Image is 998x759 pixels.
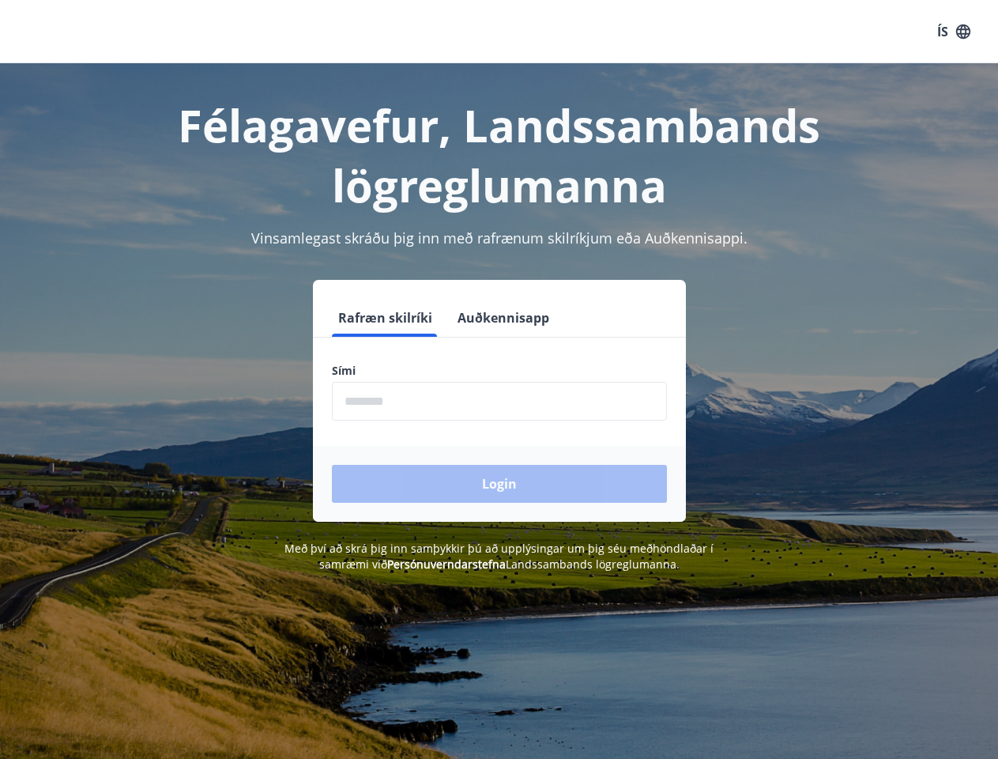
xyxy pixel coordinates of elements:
label: Sími [332,363,667,379]
a: Persónuverndarstefna [387,557,506,572]
span: Með því að skrá þig inn samþykkir þú að upplýsingar um þig séu meðhöndlaðar í samræmi við Landssa... [284,541,714,572]
span: Vinsamlegast skráðu þig inn með rafrænum skilríkjum eða Auðkennisappi. [251,228,748,247]
button: Rafræn skilríki [332,299,439,337]
h1: Félagavefur, Landssambands lögreglumanna [19,95,979,215]
button: Auðkennisapp [451,299,555,337]
button: ÍS [928,17,979,46]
